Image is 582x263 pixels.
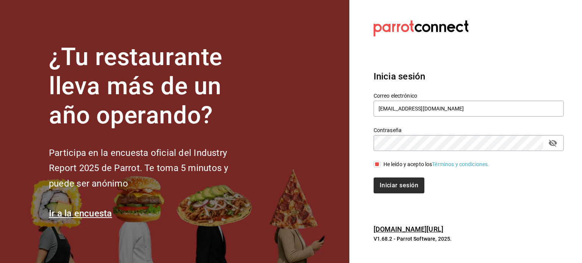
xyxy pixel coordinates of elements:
[374,93,564,98] label: Correo electrónico
[374,235,564,243] p: V1.68.2 - Parrot Software, 2025.
[374,177,424,193] button: Iniciar sesión
[374,70,564,83] h3: Inicia sesión
[49,145,253,191] h2: Participa en la encuesta oficial del Industry Report 2025 de Parrot. Te toma 5 minutos y puede se...
[383,160,490,168] div: He leído y acepto los
[546,137,559,149] button: passwordField
[49,208,112,219] a: Ir a la encuesta
[374,101,564,117] input: Ingresa tu correo electrónico
[374,225,443,233] a: [DOMAIN_NAME][URL]
[432,161,489,167] a: Términos y condiciones.
[374,128,564,133] label: Contraseña
[49,43,253,130] h1: ¿Tu restaurante lleva más de un año operando?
